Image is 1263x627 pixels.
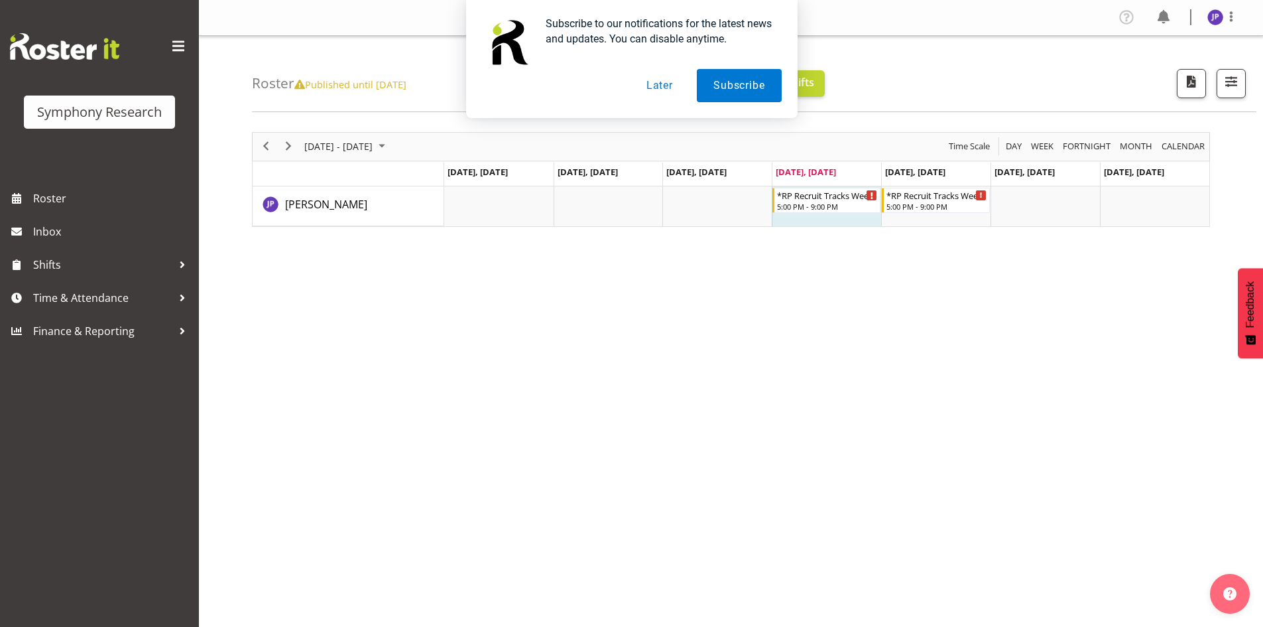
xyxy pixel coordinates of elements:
[448,166,508,178] span: [DATE], [DATE]
[257,138,275,155] button: Previous
[300,133,393,161] div: October 06 - 12, 2025
[33,188,192,208] span: Roster
[535,16,782,46] div: Subscribe to our notifications for the latest news and updates. You can disable anytime.
[255,133,277,161] div: previous period
[277,133,300,161] div: next period
[1029,138,1056,155] button: Timeline Week
[777,201,877,212] div: 5:00 PM - 9:00 PM
[886,188,987,202] div: *RP Recruit Tracks Weeknights
[253,186,444,226] td: Judith Partridge resource
[882,188,990,213] div: Judith Partridge"s event - *RP Recruit Tracks Weeknights Begin From Friday, October 10, 2025 at 5...
[302,138,391,155] button: October 2025
[33,222,192,242] span: Inbox
[947,138,991,155] span: Time Scale
[1061,138,1112,155] span: Fortnight
[280,138,298,155] button: Next
[1104,166,1164,178] span: [DATE], [DATE]
[1004,138,1024,155] button: Timeline Day
[1061,138,1113,155] button: Fortnight
[772,188,880,213] div: Judith Partridge"s event - *RP Recruit Tracks Weeknights Begin From Thursday, October 9, 2025 at ...
[33,321,172,341] span: Finance & Reporting
[776,166,836,178] span: [DATE], [DATE]
[697,69,781,102] button: Subscribe
[1030,138,1055,155] span: Week
[1238,268,1263,358] button: Feedback - Show survey
[444,186,1209,226] table: Timeline Week of October 9, 2025
[994,166,1055,178] span: [DATE], [DATE]
[558,166,618,178] span: [DATE], [DATE]
[1118,138,1154,155] span: Month
[1244,281,1256,328] span: Feedback
[1160,138,1206,155] span: calendar
[1160,138,1207,155] button: Month
[285,197,367,212] span: [PERSON_NAME]
[885,166,945,178] span: [DATE], [DATE]
[886,201,987,212] div: 5:00 PM - 9:00 PM
[1004,138,1023,155] span: Day
[666,166,727,178] span: [DATE], [DATE]
[285,196,367,212] a: [PERSON_NAME]
[33,288,172,308] span: Time & Attendance
[482,16,535,69] img: notification icon
[33,255,172,275] span: Shifts
[1118,138,1155,155] button: Timeline Month
[630,69,690,102] button: Later
[1223,587,1236,600] img: help-xxl-2.png
[777,188,877,202] div: *RP Recruit Tracks Weeknights
[252,132,1210,227] div: Timeline Week of October 9, 2025
[303,138,374,155] span: [DATE] - [DATE]
[947,138,992,155] button: Time Scale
